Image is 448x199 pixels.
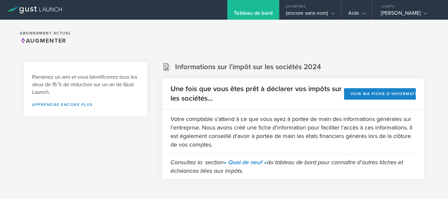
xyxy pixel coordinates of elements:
[26,37,66,44] font: Augmenter
[171,115,412,148] font: Votre comptable s'attend à ce que vous ayez à portée de main des informations générales sur l'ent...
[286,5,306,9] font: Entreprise
[32,74,137,95] font: Parrainez un ami et vous bénéficierez tous les deux de 15 % de réduction sur un an de Gust Launch.
[32,102,93,107] font: Apprendre encore plus
[20,31,71,35] font: Abonnement actuel
[381,5,395,9] font: Compte
[344,88,416,100] button: Voir ma fiche d'information
[415,168,448,199] div: Widget de chat
[286,10,328,16] font: (encore sans nom)
[171,85,342,103] font: Une fois que vous êtes prêt à déclarer vos impôts sur les sociétés...
[175,63,321,71] font: Informations sur l'impôt sur les sociétés 2024
[224,159,267,166] font: « Quoi de neuf »
[171,159,403,174] font: du tableau de bord pour connaître d’autres tâches et échéances liées aux impôts.
[381,10,421,16] font: [PERSON_NAME]
[234,10,273,16] font: Tableau de bord
[171,159,224,166] font: Consultez la section
[348,10,359,16] font: Aide
[415,168,448,199] iframe: Widget de discussion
